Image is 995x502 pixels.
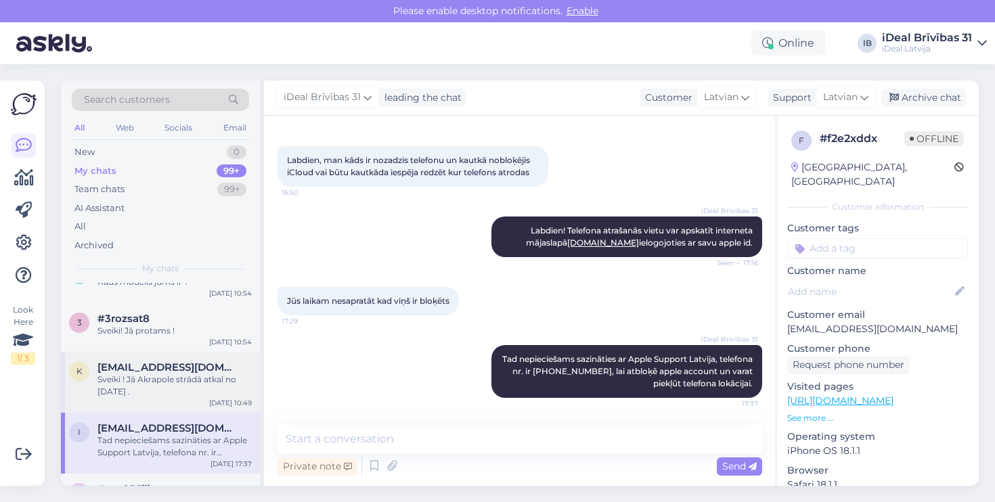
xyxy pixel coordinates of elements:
p: Customer tags [787,221,968,235]
div: 0 [227,145,246,159]
span: imants8974@gmail.com [97,422,238,434]
div: [DATE] 10:54 [209,288,252,298]
div: Sveiki ! Jā Akrapole strādā atkal no [DATE] . [97,373,252,398]
span: f [799,135,804,145]
div: 1 / 3 [11,352,35,365]
span: i [78,427,81,437]
span: My chats [142,263,179,275]
div: 99+ [217,164,246,178]
div: [DATE] 10:49 [209,398,252,408]
input: Add name [788,284,952,299]
div: New [74,145,95,159]
div: iDeal Latvija [882,43,972,54]
div: Tad nepieciešams sazināties ar Apple Support Latvija, telefona nr. ir [PHONE_NUMBER], lai atbloķē... [97,434,252,459]
div: Team chats [74,183,125,196]
p: Operating system [787,430,968,444]
div: # f2e2xddx [820,131,904,147]
div: Support [768,91,812,105]
span: Offline [904,131,964,146]
p: [EMAIL_ADDRESS][DOMAIN_NAME] [787,322,968,336]
span: iDeal Brīvības 31 [701,206,758,216]
div: Socials [162,119,195,137]
div: All [72,119,87,137]
p: Customer name [787,264,968,278]
p: Visited pages [787,380,968,394]
span: Labdien! Telefona atrašanās vietu var apskatīt interneta mājaslapā ielogojoties ar savu apple id. [526,225,755,248]
span: Labdien, man kāds ir nozadzis telefonu un kautkā nobloķējis iCloud vai būtu kautkāda iespēja redz... [287,155,532,177]
span: iDeal Brīvības 31 [701,334,758,344]
a: iDeal Brīvības 31iDeal Latvija [882,32,987,54]
span: 17:37 [707,398,758,409]
div: Sveiki! Jā protams ! [97,325,252,337]
span: Enable [562,5,602,17]
div: Request phone number [787,356,910,374]
span: 16:50 [282,187,332,198]
div: Look Here [11,304,35,365]
div: All [74,220,86,233]
div: iDeal Brīvības 31 [882,32,972,43]
div: AI Assistant [74,202,125,215]
a: [URL][DOMAIN_NAME] [787,394,893,407]
span: Latvian [704,90,738,105]
span: Latvian [823,90,858,105]
div: Archived [74,239,114,252]
span: #3rozsat8 [97,313,150,325]
span: k [76,366,83,376]
div: Email [221,119,249,137]
div: Customer [640,91,692,105]
div: Customer information [787,201,968,213]
span: Search customers [84,93,170,107]
p: Browser [787,463,968,478]
div: Online [751,31,825,55]
span: #gm856jlj [97,483,150,495]
p: Customer phone [787,342,968,356]
img: Askly Logo [11,91,37,117]
p: Safari 18.1.1 [787,478,968,492]
span: Send [722,460,757,472]
a: [DOMAIN_NAME] [567,237,639,248]
p: Customer email [787,308,968,322]
div: 99+ [217,183,246,196]
div: Private note [278,457,357,476]
span: katjuha77@inbox.lv [97,361,238,373]
p: See more ... [787,412,968,424]
span: Jūs laikam nesapratāt kad viņš ir bloķēts [287,296,449,306]
div: IB [858,34,877,53]
span: Seen ✓ 17:16 [707,258,758,268]
div: Web [113,119,137,137]
div: leading the chat [379,91,462,105]
div: My chats [74,164,116,178]
span: iDeal Brīvības 31 [284,90,361,105]
span: Tad nepieciešams sazināties ar Apple Support Latvija, telefona nr. ir [PHONE_NUMBER], lai atbloķē... [502,354,755,388]
div: [DATE] 10:54 [209,337,252,347]
input: Add a tag [787,238,968,258]
div: [GEOGRAPHIC_DATA], [GEOGRAPHIC_DATA] [791,160,954,189]
span: 17:29 [282,316,332,326]
p: iPhone OS 18.1.1 [787,444,968,458]
span: 3 [77,317,82,327]
div: [DATE] 17:37 [211,459,252,469]
div: Archive chat [881,89,967,107]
